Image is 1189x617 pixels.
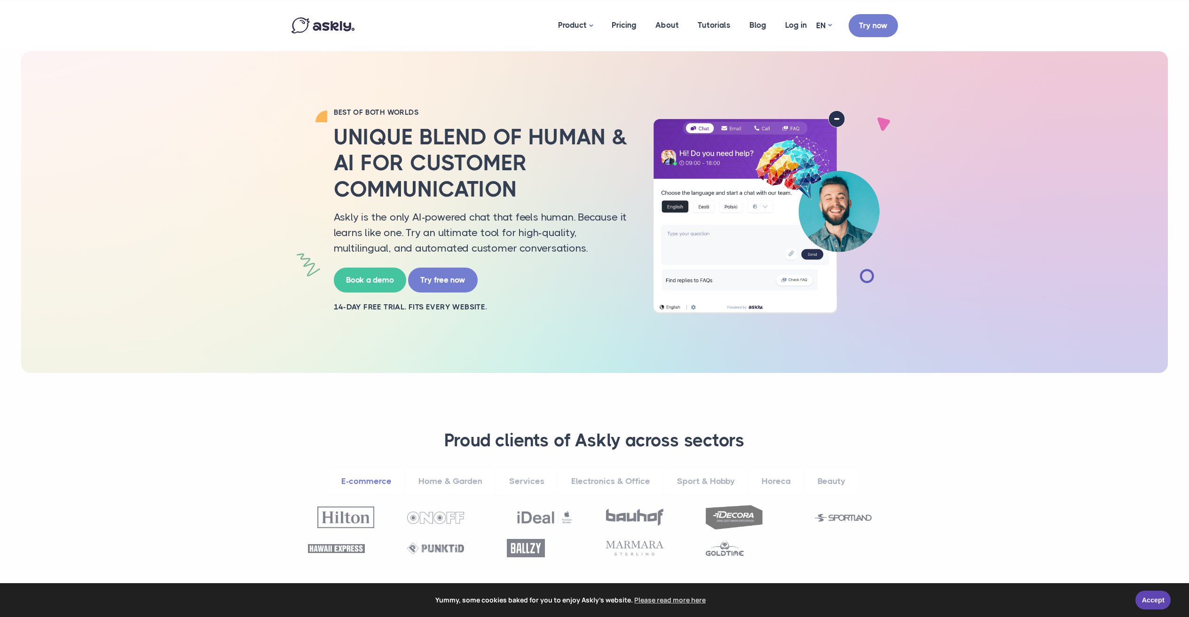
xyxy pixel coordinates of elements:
[308,544,365,553] img: Hawaii Express
[646,2,688,48] a: About
[740,2,776,48] a: Blog
[334,108,630,117] h2: BEST OF BOTH WORLDS
[407,512,464,524] img: OnOff
[665,468,747,494] a: Sport & Hobby
[516,506,573,528] img: Ideal
[559,468,662,494] a: Electronics & Office
[14,593,1129,607] span: Yummy, some cookies baked for you to enjoy Askly's website.
[815,514,872,522] img: Sportland
[407,543,464,554] img: Punktid
[291,17,354,33] img: Askly
[644,111,889,314] img: AI multilingual chat
[816,19,832,32] a: EN
[334,302,630,312] h2: 14-day free trial. Fits every website.
[606,509,663,526] img: Bauhof
[1135,591,1171,609] a: Accept
[633,593,707,607] a: learn more about cookies
[497,468,557,494] a: Services
[805,468,858,494] a: Beauty
[334,268,406,293] a: Book a demo
[406,468,495,494] a: Home & Garden
[606,541,663,555] img: Marmara Sterling
[849,14,898,37] a: Try now
[334,124,630,202] h2: Unique blend of human & AI for customer communication
[329,468,404,494] a: E-commerce
[507,539,545,557] img: Ballzy
[303,429,886,452] h3: Proud clients of Askly across sectors
[602,2,646,48] a: Pricing
[706,540,744,556] img: Goldtime
[317,506,374,528] img: Hilton
[776,2,816,48] a: Log in
[549,2,602,49] a: Product
[334,209,630,256] p: Askly is the only AI-powered chat that feels human. Because it learns like one. Try an ultimate t...
[749,468,803,494] a: Horeca
[408,268,478,293] a: Try free now
[688,2,740,48] a: Tutorials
